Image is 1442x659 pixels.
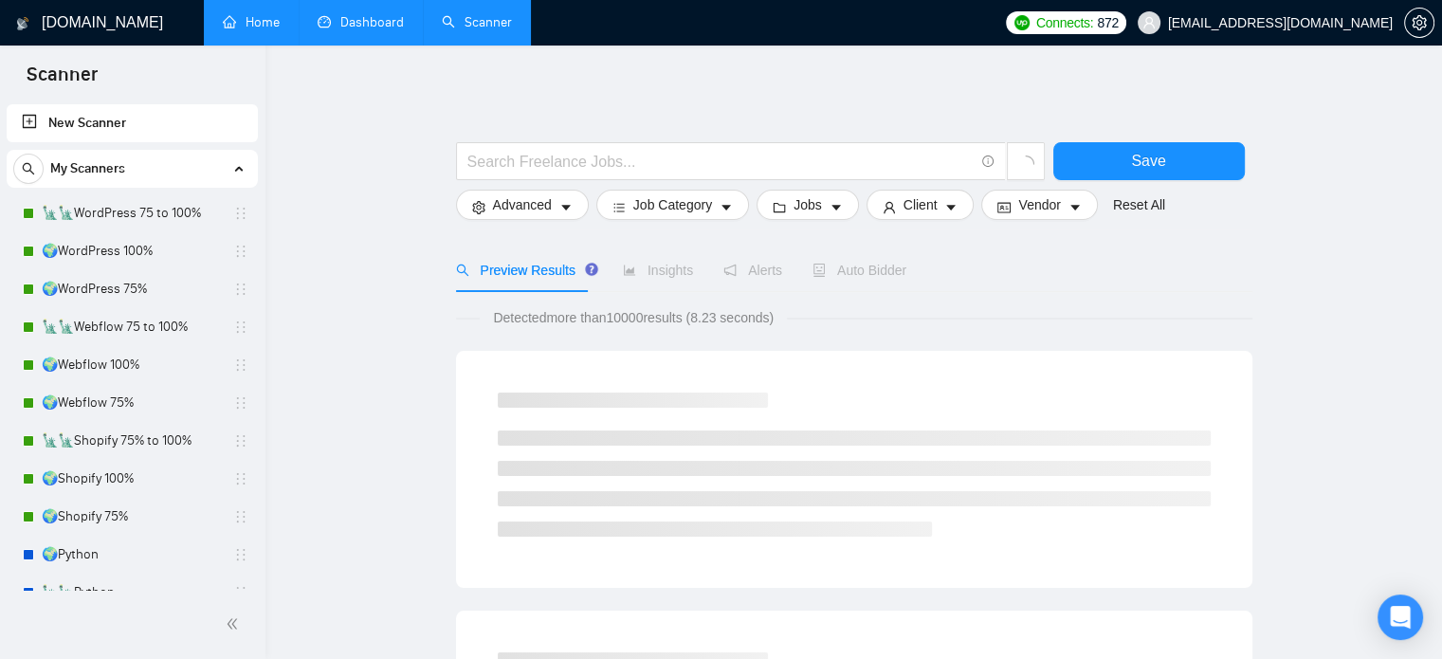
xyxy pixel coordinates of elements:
span: holder [233,320,248,335]
a: 🌍Shopify 100% [42,460,222,498]
span: holder [233,585,248,600]
a: 🗽🗽Webflow 75 to 100% [42,308,222,346]
span: search [14,162,43,175]
a: setting [1404,15,1434,30]
a: 🗽🗽WordPress 75 to 100% [42,194,222,232]
button: folderJobscaret-down [757,190,859,220]
span: holder [233,244,248,259]
a: 🌍WordPress 100% [42,232,222,270]
a: 🗽🗽Shopify 75% to 100% [42,422,222,460]
span: Save [1131,149,1165,173]
a: 🌍Python [42,536,222,574]
span: Jobs [794,194,822,215]
span: Insights [623,263,693,278]
span: Advanced [493,194,552,215]
span: Vendor [1018,194,1060,215]
span: setting [1405,15,1433,30]
a: Reset All [1113,194,1165,215]
button: userClientcaret-down [867,190,975,220]
a: 🌍Webflow 75% [42,384,222,422]
span: folder [773,200,786,214]
span: holder [233,282,248,297]
span: area-chart [623,264,636,277]
span: robot [812,264,826,277]
span: holder [233,509,248,524]
span: 872 [1097,12,1118,33]
span: idcard [997,200,1011,214]
span: notification [723,264,737,277]
span: Connects: [1036,12,1093,33]
a: searchScanner [442,14,512,30]
button: idcardVendorcaret-down [981,190,1097,220]
span: search [456,264,469,277]
span: My Scanners [50,150,125,188]
span: holder [233,357,248,373]
a: 🗽🗽Python [42,574,222,612]
span: Auto Bidder [812,263,906,278]
button: barsJob Categorycaret-down [596,190,749,220]
a: homeHome [223,14,280,30]
a: 🌍WordPress 75% [42,270,222,308]
span: Alerts [723,263,782,278]
span: user [1142,16,1156,29]
img: upwork-logo.png [1014,15,1030,30]
span: Scanner [11,61,113,101]
span: bars [612,200,626,214]
span: holder [233,206,248,221]
span: caret-down [720,200,733,214]
button: search [13,154,44,184]
span: holder [233,395,248,411]
span: Client [904,194,938,215]
span: double-left [226,614,245,633]
span: caret-down [944,200,958,214]
span: holder [233,547,248,562]
li: New Scanner [7,104,258,142]
a: dashboardDashboard [318,14,404,30]
span: info-circle [982,156,995,168]
span: Detected more than 10000 results (8.23 seconds) [480,307,787,328]
span: loading [1017,156,1034,173]
span: setting [472,200,485,214]
button: settingAdvancedcaret-down [456,190,589,220]
img: logo [16,9,29,39]
div: Open Intercom Messenger [1378,595,1423,640]
span: holder [233,471,248,486]
button: Save [1053,142,1245,180]
span: holder [233,433,248,448]
span: Preview Results [456,263,593,278]
div: Tooltip anchor [583,261,600,278]
button: setting [1404,8,1434,38]
a: New Scanner [22,104,243,142]
a: 🌍Shopify 75% [42,498,222,536]
span: user [883,200,896,214]
a: 🌍Webflow 100% [42,346,222,384]
span: caret-down [559,200,573,214]
span: caret-down [830,200,843,214]
span: Job Category [633,194,712,215]
span: caret-down [1068,200,1082,214]
input: Search Freelance Jobs... [467,150,974,174]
